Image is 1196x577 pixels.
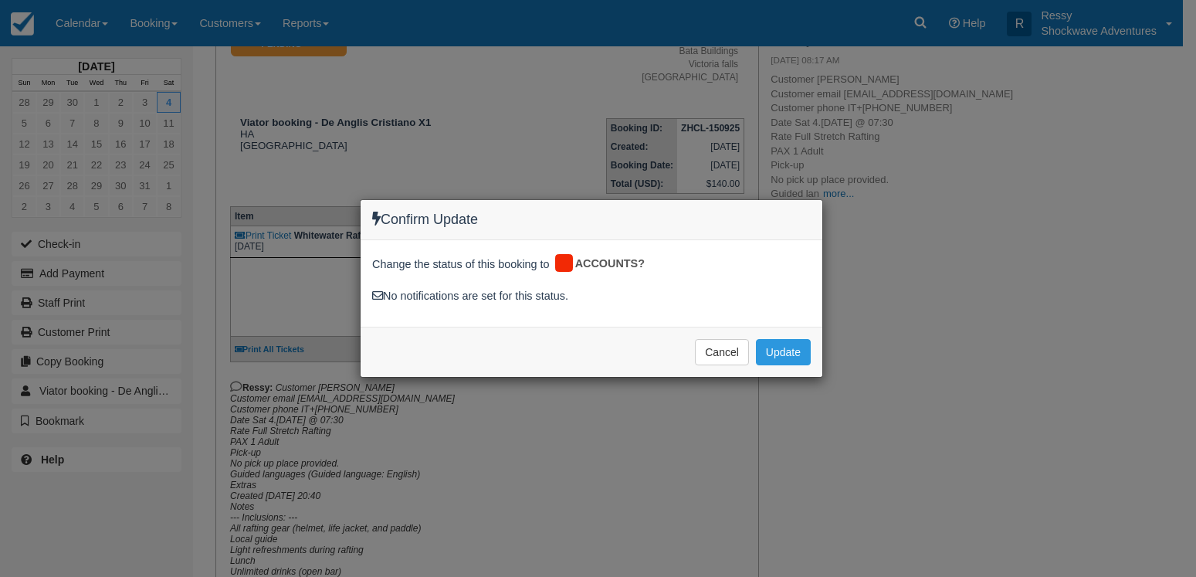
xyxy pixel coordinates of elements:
[756,339,811,365] button: Update
[372,212,811,228] h4: Confirm Update
[372,288,811,304] div: No notifications are set for this status.
[695,339,749,365] button: Cancel
[553,252,656,277] div: ACCOUNTS?
[372,256,550,277] span: Change the status of this booking to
